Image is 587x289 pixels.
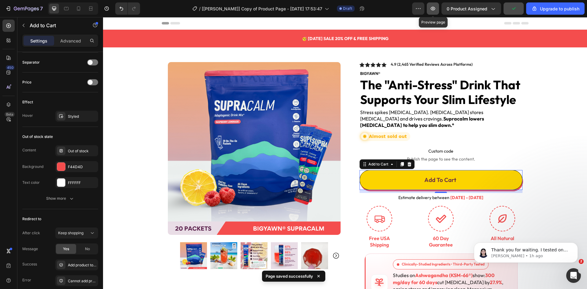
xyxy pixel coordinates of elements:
div: FFFFFF [68,180,97,186]
div: Message [22,246,38,252]
div: Separator [22,60,40,65]
button: Add To Cart [257,153,419,173]
b: 27.9% [387,262,399,268]
p: BIGYAWN® [257,54,419,59]
b: Ashwagandha (KSM-66®) [312,255,370,261]
b: 300 mg/day for 60 days [290,255,392,268]
span: Keep shopping [58,231,83,235]
p: Advanced [60,38,81,44]
p: 60 Day Guarantee [319,218,357,231]
div: Hover [22,113,33,118]
span: 2 [579,259,584,264]
button: Show more [22,193,98,204]
span: Custom code [261,130,415,138]
div: Out of stock state [22,134,53,139]
span: Draft [343,6,352,11]
div: Out of stock [68,148,97,154]
div: Show more [46,195,75,202]
span: [[PERSON_NAME]] Copy of Product Page - [DATE] 17:53:47 [202,6,322,12]
div: Studies on show: cut [MEDICAL_DATA] by , easing stress and improving sleep. [290,255,408,289]
span: / [199,6,201,12]
span: 0 product assigned [447,6,487,12]
p: Stress spikes [MEDICAL_DATA]. [MEDICAL_DATA] stores [MEDICAL_DATA] and drives cravings. [257,92,419,111]
span: Yes [63,246,69,252]
div: Beta [5,112,15,117]
div: Cannot add product to cart [68,278,97,284]
p: All Natural Ingredients [380,218,419,231]
span: [DATE] - [DATE] [347,178,380,183]
span: No [85,246,90,252]
span: Almost sold out [266,117,304,122]
div: Clinically-Studied Ingredients • Third-Party Tested [290,242,386,252]
strong: Supracalm lowers [MEDICAL_DATA] to help you slim down.* [257,98,381,111]
button: Upgrade to publish [526,2,585,15]
p: Add to Cart [30,22,82,29]
button: 0 product assigned [441,2,501,15]
button: Keep shopping [55,228,98,239]
span: Estimate delivery between [295,178,346,183]
div: Upgrade to publish [531,6,579,12]
div: Text color [22,180,40,185]
button: Carousel Next Arrow [229,235,237,242]
div: After click [22,230,40,236]
div: Effect [22,99,33,105]
div: Background [22,164,43,169]
div: Price [22,80,31,85]
span: Publish the page to see the content. [261,139,415,145]
strong: 🥳 [DATE] SALE 20% OFF & FREE SHIPPING [199,19,286,24]
p: Free USA Shipping [257,218,296,231]
div: Success [22,261,37,267]
div: Add To Cart [321,159,353,167]
div: Undo/Redo [115,2,140,15]
div: 450 [6,65,15,70]
div: Redirect to [22,216,41,222]
h1: The "Anti-Stress" Drink That Supports Your Slim Lifestyle [257,60,419,90]
iframe: To enrich screen reader interactions, please activate Accessibility in Grammarly extension settings [103,17,587,289]
p: 4.9 (2,465 Verified Reviews Across Platforms) [288,45,370,50]
div: Content [22,147,36,153]
p: Page saved successfully [266,273,313,279]
p: 7 [40,5,43,12]
div: Add product to cart successfully [68,262,97,268]
div: Error [22,277,31,283]
p: Settings [30,38,47,44]
iframe: Intercom live chat [566,268,581,283]
button: 7 [2,2,46,15]
div: Styled [68,114,97,119]
div: F44D4D [68,164,97,170]
iframe: Intercom notifications message [465,230,587,272]
div: Add to Cart [264,144,286,150]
